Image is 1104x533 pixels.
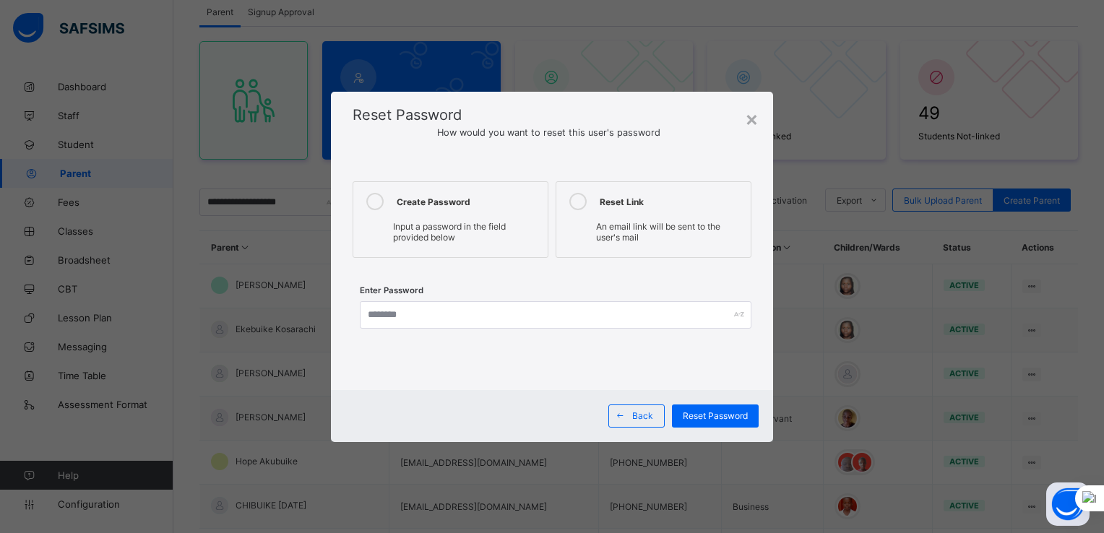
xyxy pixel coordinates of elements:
div: Reset Link [600,193,743,210]
span: An email link will be sent to the user's mail [596,221,720,243]
div: Create Password [397,193,540,210]
span: Reset Password [683,410,748,421]
button: Open asap [1046,482,1090,526]
div: × [745,106,759,131]
span: Reset Password [353,106,462,123]
span: Input a password in the field provided below [393,221,506,243]
span: How would you want to reset this user's password [353,127,751,138]
label: Enter Password [360,285,423,295]
span: Back [632,410,653,421]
